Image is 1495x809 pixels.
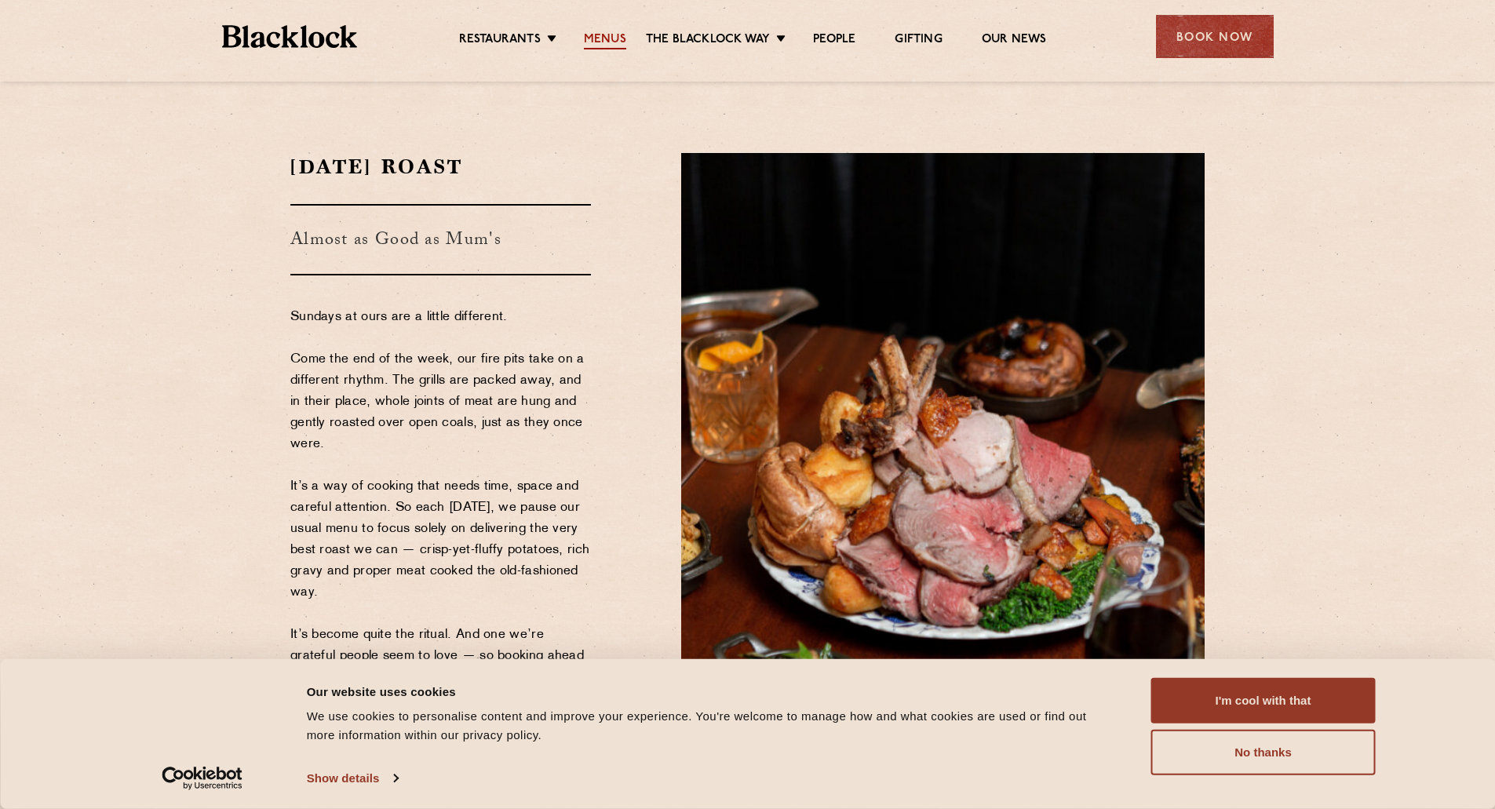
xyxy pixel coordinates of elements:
[307,767,398,790] a: Show details
[459,32,541,49] a: Restaurants
[895,32,942,49] a: Gifting
[1151,730,1376,775] button: No thanks
[813,32,855,49] a: People
[982,32,1047,49] a: Our News
[307,707,1116,745] div: We use cookies to personalise content and improve your experience. You're welcome to manage how a...
[290,153,591,180] h2: [DATE] Roast
[307,682,1116,701] div: Our website uses cookies
[1156,15,1274,58] div: Book Now
[290,307,591,688] p: Sundays at ours are a little different. Come the end of the week, our fire pits take on a differe...
[133,767,271,790] a: Usercentrics Cookiebot - opens in a new window
[290,204,591,275] h3: Almost as Good as Mum's
[1151,678,1376,723] button: I'm cool with that
[584,32,626,49] a: Menus
[222,25,358,48] img: BL_Textured_Logo-footer-cropped.svg
[646,32,770,49] a: The Blacklock Way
